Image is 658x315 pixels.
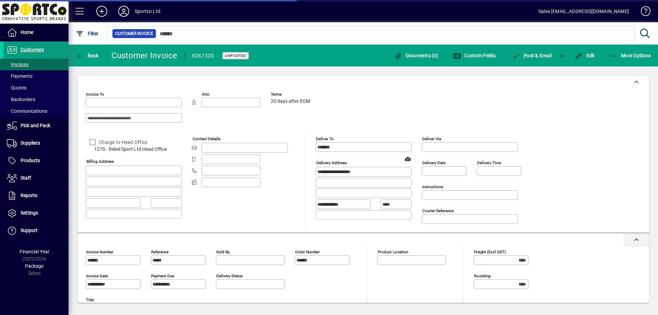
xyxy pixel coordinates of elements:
[609,53,651,58] span: More Options
[509,49,555,62] button: Post & Email
[392,49,440,62] button: Documents (0)
[86,146,182,153] span: 1270 - Rebel Sport Ltd Head Office
[202,92,209,97] mat-label: Attn
[86,250,113,254] mat-label: Invoice number
[3,170,69,187] a: Staff
[3,152,69,169] a: Products
[21,123,50,128] span: Pick and Pack
[271,92,312,97] span: Terms
[3,105,69,117] a: Communications
[636,1,649,24] a: Knowledge Base
[3,205,69,222] a: Settings
[74,27,100,40] button: Filter
[538,6,629,17] div: Sales [EMAIL_ADDRESS][DOMAIN_NAME]
[3,94,69,105] a: Backorders
[216,274,243,278] mat-label: Delivery status
[451,49,498,62] button: Custom Fields
[3,59,69,70] a: Invoices
[3,70,69,82] a: Payments
[3,117,69,134] a: Pick and Pack
[25,263,44,269] span: Package
[135,6,160,17] div: Sportco Ltd
[474,250,506,254] mat-label: Freight (excl GST)
[86,274,108,278] mat-label: Invoice date
[474,274,490,278] mat-label: Rounding
[21,29,33,35] span: Home
[422,136,441,141] mat-label: Deliver via
[453,53,496,58] span: Custom Fields
[573,49,597,62] button: Edit
[477,160,501,165] mat-label: Delivery time
[113,5,135,17] button: Profile
[91,5,113,17] button: Add
[3,24,69,41] a: Home
[378,250,408,254] mat-label: Product location
[422,208,454,213] mat-label: Courier Reference
[86,298,94,302] mat-label: Title
[21,158,40,163] span: Products
[7,73,33,79] span: Payments
[225,53,246,58] span: Unposted
[151,250,169,254] mat-label: Reference
[3,187,69,204] a: Reports
[76,31,99,36] span: Filter
[21,193,37,198] span: Reports
[574,53,595,58] span: Edit
[216,250,230,254] mat-label: Sold by
[111,50,178,61] div: Customer Invoice
[3,222,69,239] a: Support
[7,97,35,102] span: Backorders
[21,175,31,181] span: Staff
[192,50,214,61] div: #267320
[422,160,446,165] mat-label: Delivery date
[524,53,527,58] span: P
[21,140,40,146] span: Suppliers
[271,99,310,104] span: 20 days after EOM
[7,62,28,67] span: Invoices
[422,184,443,189] mat-label: Instructions
[69,49,106,62] app-page-header-button: Back
[76,53,99,58] span: Back
[151,274,174,278] mat-label: Payment due
[74,49,100,62] button: Back
[21,47,44,52] span: Customers
[115,30,153,37] span: Customer Invoice
[20,249,49,254] span: Financial Year
[7,108,47,114] span: Communications
[608,49,653,62] button: More Options
[402,153,413,164] a: View on map
[21,228,38,233] span: Support
[295,250,320,254] mat-label: Order number
[512,53,552,58] span: ost & Email
[3,82,69,94] a: Quotes
[21,210,38,216] span: Settings
[316,136,334,141] mat-label: Deliver To
[86,92,104,97] mat-label: Invoice To
[3,135,69,152] a: Suppliers
[394,53,438,58] span: Documents (0)
[7,85,26,90] span: Quotes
